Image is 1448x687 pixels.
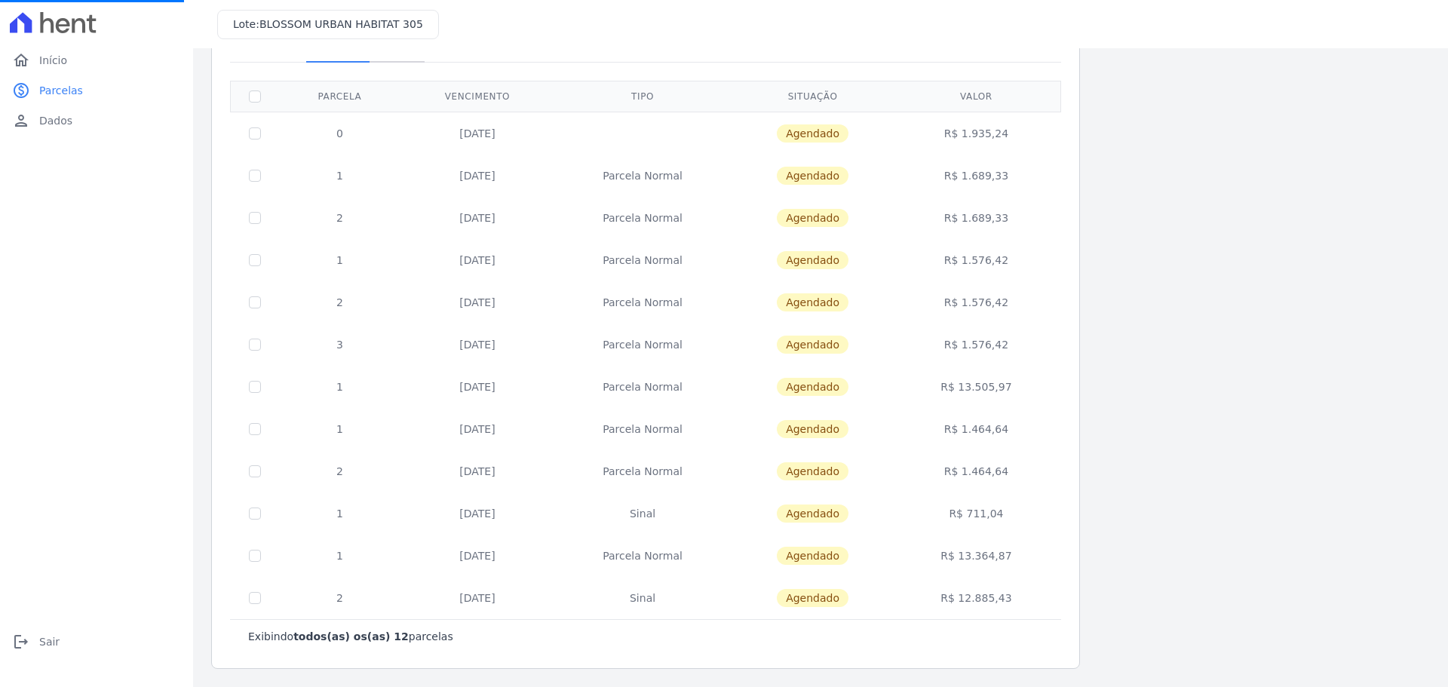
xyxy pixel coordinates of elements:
p: Exibindo parcelas [248,629,453,644]
td: 1 [279,492,400,535]
span: Agendado [777,336,848,354]
span: Agendado [777,420,848,438]
td: Parcela Normal [554,239,731,281]
td: R$ 711,04 [894,492,1057,535]
td: 2 [279,281,400,324]
td: Parcela Normal [554,281,731,324]
td: R$ 1.689,33 [894,197,1057,239]
i: person [12,112,30,130]
span: Agendado [777,251,848,269]
td: [DATE] [400,239,554,281]
td: 3 [279,324,400,366]
td: Parcela Normal [554,197,731,239]
td: Parcela Normal [554,408,731,450]
td: [DATE] [400,197,554,239]
span: Agendado [777,209,848,227]
span: Agendado [777,547,848,565]
span: Parcelas [39,83,83,98]
span: Agendado [777,167,848,185]
td: [DATE] [400,366,554,408]
td: Parcela Normal [554,535,731,577]
span: Início [39,53,67,68]
td: 1 [279,366,400,408]
td: Sinal [554,577,731,619]
td: R$ 12.885,43 [894,577,1057,619]
h3: Lote: [233,17,423,32]
td: [DATE] [400,577,554,619]
td: [DATE] [400,492,554,535]
th: Parcela [279,81,400,112]
td: R$ 13.364,87 [894,535,1057,577]
span: Agendado [777,505,848,523]
td: R$ 1.576,42 [894,324,1057,366]
th: Valor [894,81,1057,112]
td: [DATE] [400,450,554,492]
td: [DATE] [400,324,554,366]
td: R$ 1.689,33 [894,155,1057,197]
td: 1 [279,155,400,197]
b: todos(as) os(as) 12 [293,630,409,643]
td: 1 [279,239,400,281]
td: Parcela Normal [554,366,731,408]
td: [DATE] [400,155,554,197]
th: Vencimento [400,81,554,112]
a: personDados [6,106,187,136]
td: 2 [279,577,400,619]
td: Parcela Normal [554,324,731,366]
span: Agendado [777,589,848,607]
span: Sair [39,634,60,649]
td: 1 [279,408,400,450]
span: Agendado [777,293,848,311]
td: R$ 1.935,24 [894,112,1057,155]
a: paidParcelas [6,75,187,106]
td: Parcela Normal [554,155,731,197]
td: R$ 1.576,42 [894,239,1057,281]
td: R$ 1.576,42 [894,281,1057,324]
th: Tipo [554,81,731,112]
td: 2 [279,197,400,239]
td: Parcela Normal [554,450,731,492]
td: R$ 13.505,97 [894,366,1057,408]
a: logoutSair [6,627,187,657]
td: [DATE] [400,535,554,577]
td: [DATE] [400,112,554,155]
td: [DATE] [400,408,554,450]
td: Sinal [554,492,731,535]
th: Situação [731,81,894,112]
td: 1 [279,535,400,577]
span: BLOSSOM URBAN HABITAT 305 [259,18,423,30]
td: [DATE] [400,281,554,324]
a: homeInício [6,45,187,75]
span: Agendado [777,124,848,143]
td: 2 [279,450,400,492]
i: logout [12,633,30,651]
td: R$ 1.464,64 [894,450,1057,492]
td: R$ 1.464,64 [894,408,1057,450]
td: 0 [279,112,400,155]
span: Agendado [777,378,848,396]
i: paid [12,81,30,100]
i: home [12,51,30,69]
span: Agendado [777,462,848,480]
span: Dados [39,113,72,128]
